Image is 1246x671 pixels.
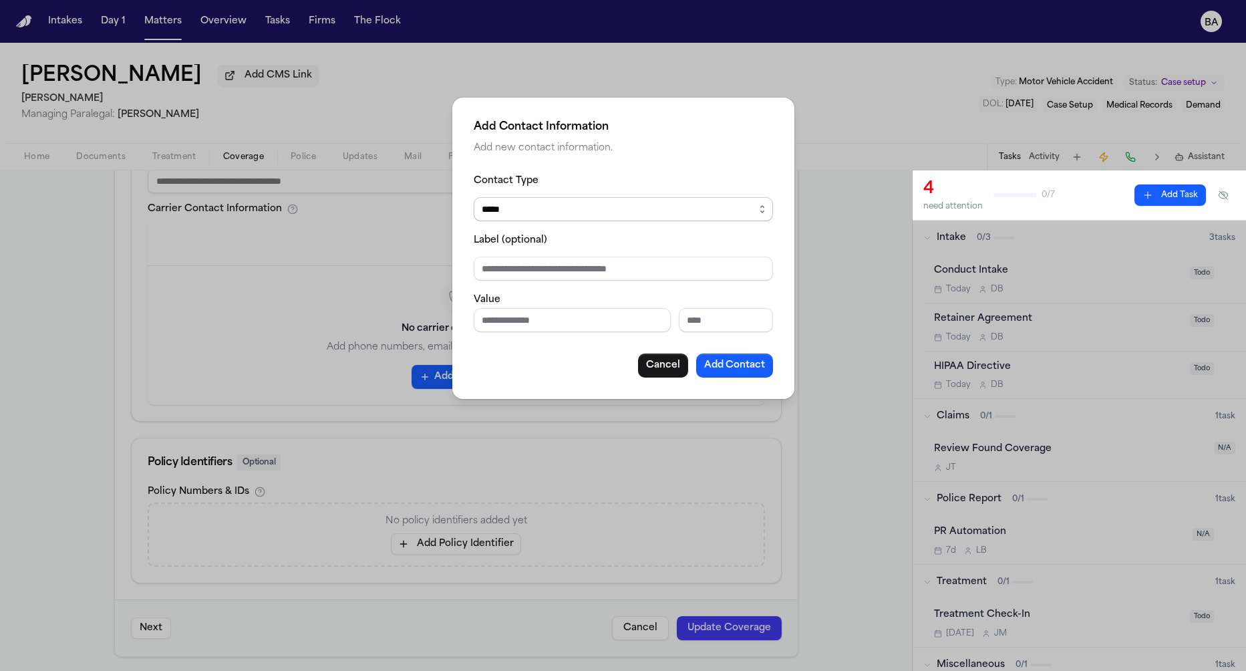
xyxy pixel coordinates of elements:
[474,176,538,186] label: Contact Type
[474,140,773,156] p: Add new contact information.
[474,235,547,245] label: Label (optional)
[474,119,773,135] h2: Add Contact Information
[474,295,500,305] label: Value
[474,308,671,332] input: Phone number
[638,354,688,378] button: Cancel
[696,354,773,378] button: Add Contact
[678,308,772,332] input: Extension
